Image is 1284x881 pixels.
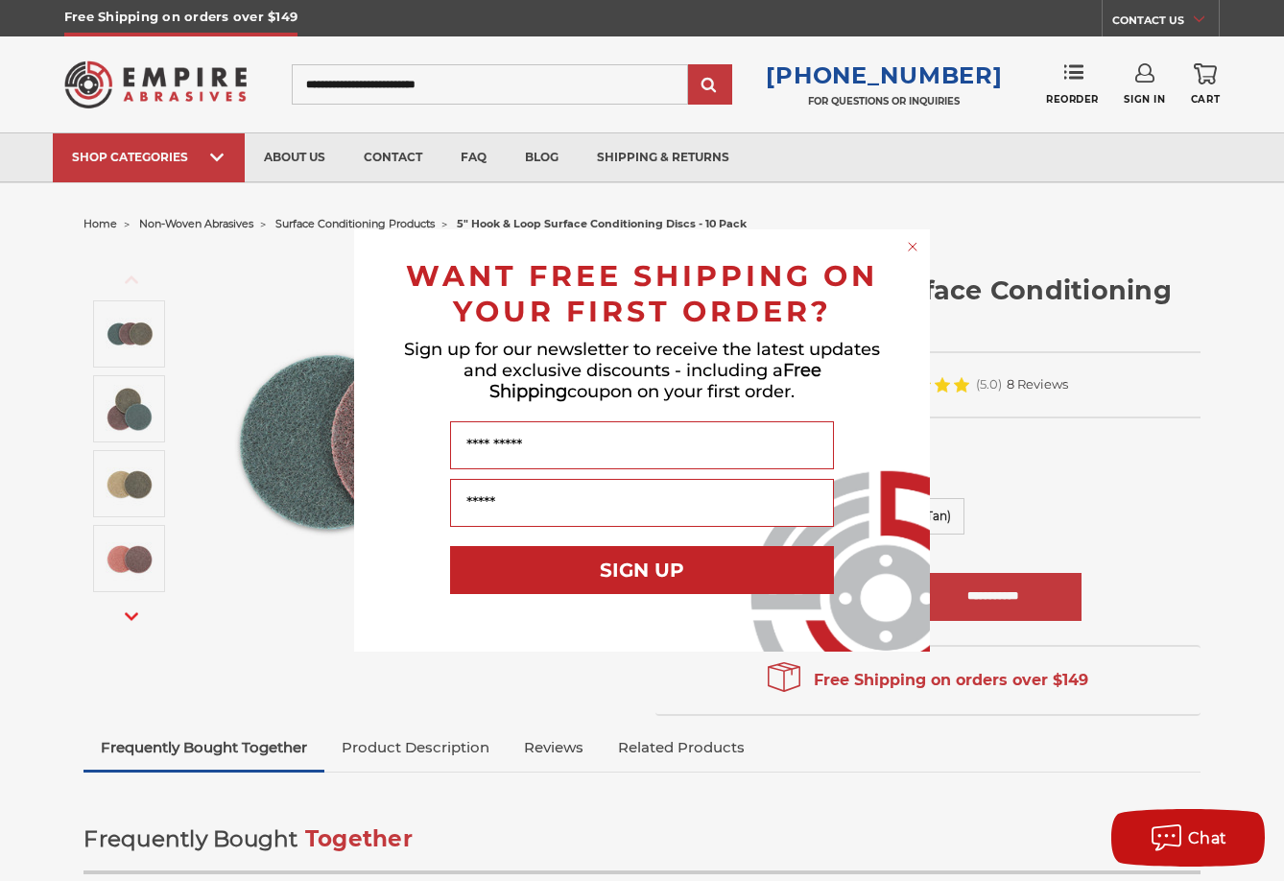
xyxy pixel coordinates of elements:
[1111,809,1265,867] button: Chat
[406,258,878,329] span: WANT FREE SHIPPING ON YOUR FIRST ORDER?
[450,546,834,594] button: SIGN UP
[489,360,821,402] span: Free Shipping
[404,339,880,402] span: Sign up for our newsletter to receive the latest updates and exclusive discounts - including a co...
[903,237,922,256] button: Close dialog
[1188,829,1227,847] span: Chat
